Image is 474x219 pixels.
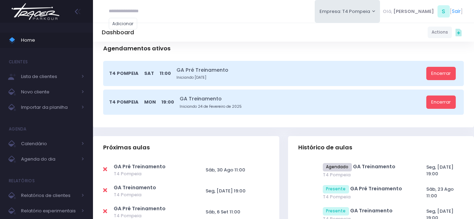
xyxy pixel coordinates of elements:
[426,67,456,80] a: Encerrar
[426,186,454,199] span: Sáb, 23 Ago 11:00
[353,163,395,170] a: GA Treinamento
[114,163,166,170] a: GA Pré Treinamento
[21,87,77,97] span: Novo cliente
[350,185,402,192] a: GA Pré Treinamento
[206,167,245,173] span: Sáb, 30 Ago 11:00
[438,5,450,17] span: S
[109,99,139,106] span: T4 Pompeia
[426,96,456,109] a: Encerrar
[180,95,424,103] a: GA Treinamento
[21,36,84,45] span: Home
[393,8,434,15] span: [PERSON_NAME]
[9,174,35,188] h4: Relatórios
[114,205,166,212] a: GA Pré Treinamento
[176,75,424,80] small: Iniciando [DATE]
[298,144,352,151] span: Histórico de aulas
[323,163,352,171] span: Agendado
[21,139,77,148] span: Calendário
[383,8,392,15] span: Olá,
[144,99,156,106] span: Mon
[102,29,134,36] h5: Dashboard
[380,3,465,19] div: [ ]
[114,184,156,191] a: GA Treinamento
[21,206,77,216] span: Relatório experimentais
[180,104,424,109] small: Iniciando 24 de Fevereiro de 2025
[426,164,453,177] span: Seg, [DATE] 19:00
[323,171,413,178] span: T4 Pompeia
[103,38,171,58] h3: Agendamentos ativos
[323,193,413,200] span: T4 Pompeia
[452,26,465,39] div: Quick actions
[103,144,150,151] span: Próximas aulas
[452,8,461,15] a: Sair
[109,18,138,29] a: Adicionar
[21,191,77,200] span: Relatórios de clientes
[114,170,189,177] span: T4 Pompeia
[323,207,349,216] span: Presente
[350,207,393,214] a: GA Treinamento
[161,99,174,106] span: 19:00
[21,155,77,164] span: Agenda do dia
[114,191,189,198] span: T4 Pompeia
[21,103,77,112] span: Importar da planilha
[144,70,154,77] span: Sat
[21,72,77,81] span: Lista de clientes
[9,122,27,136] h4: Agenda
[206,209,240,215] span: Sáb, 6 Set 11:00
[428,27,452,38] a: Actions
[206,188,246,194] span: Seg, [DATE] 19:00
[9,55,28,69] h4: Clientes
[176,66,424,74] a: GA Pré Treinamento
[323,185,349,193] span: Presente
[160,70,171,77] span: 11:00
[109,70,139,77] span: T4 Pompeia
